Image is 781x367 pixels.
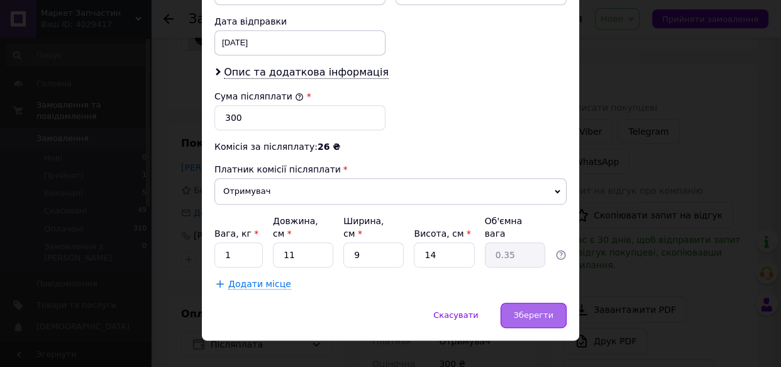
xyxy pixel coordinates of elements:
label: Висота, см [414,229,470,239]
span: Додати місце [228,279,291,290]
div: Дата відправки [214,15,385,28]
span: Зберегти [514,310,553,320]
span: 26 ₴ [318,142,340,152]
span: Отримувач [214,178,567,205]
div: Комісія за післяплату: [214,140,567,153]
span: Опис та додаткова інформація [224,66,389,79]
label: Ширина, см [343,216,384,239]
label: Вага, кг [214,229,258,239]
label: Довжина, см [273,216,318,239]
span: Скасувати [433,310,478,320]
label: Сума післяплати [214,91,304,101]
span: Платник комісії післяплати [214,164,341,174]
div: Об'ємна вага [485,215,545,240]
